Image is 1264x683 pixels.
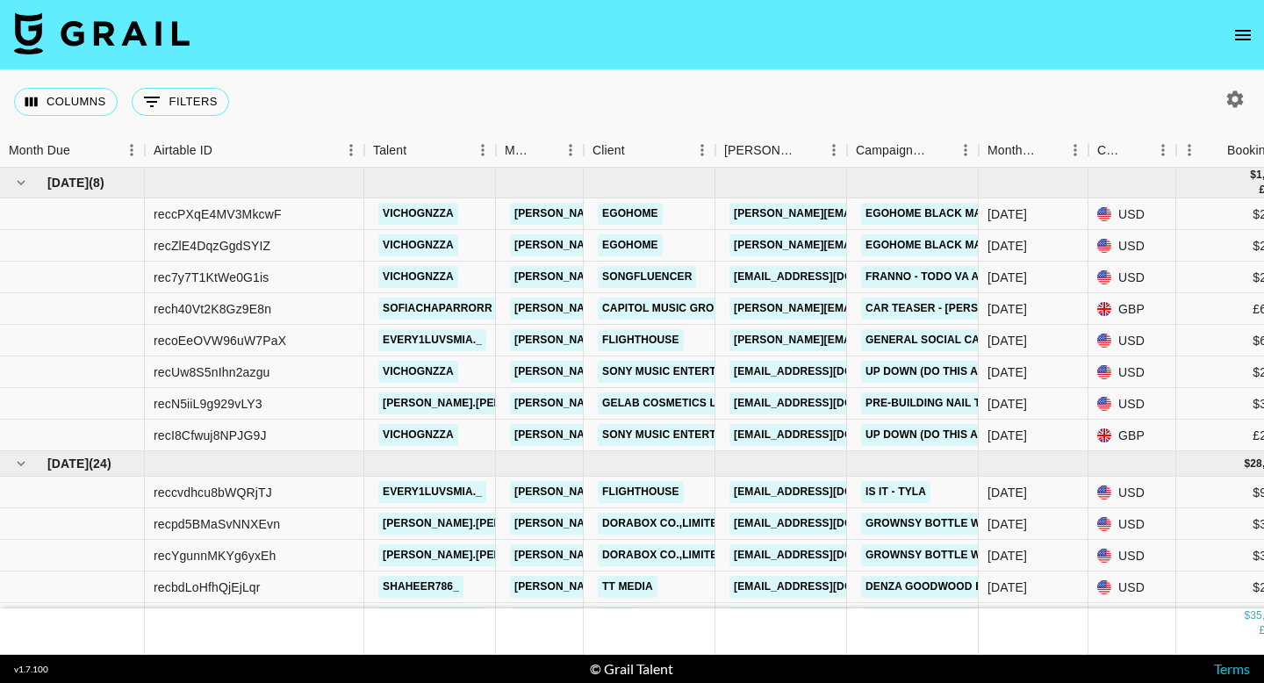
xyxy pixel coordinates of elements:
a: [EMAIL_ADDRESS][DOMAIN_NAME] [729,608,926,629]
div: USD [1088,477,1176,508]
a: [PERSON_NAME].[PERSON_NAME] [378,392,571,414]
div: Month Due [987,133,1038,168]
div: Currency [1097,133,1125,168]
button: Sort [928,138,952,162]
div: USD [1088,572,1176,603]
a: [EMAIL_ADDRESS][DOMAIN_NAME] [729,361,926,383]
button: hide children [9,451,33,476]
a: Franno - Todo Va A Estar Bien [861,266,1051,288]
div: Jul '25 [987,484,1027,501]
button: hide children [9,170,33,195]
button: Sort [1203,138,1227,162]
a: shaheer786_ [378,576,463,598]
a: [PERSON_NAME][EMAIL_ADDRESS][DOMAIN_NAME] [510,424,796,446]
div: USD [1088,540,1176,572]
button: Menu [470,137,496,163]
button: Menu [689,137,715,163]
span: ( 24 ) [89,455,111,472]
a: [PERSON_NAME][EMAIL_ADDRESS][DOMAIN_NAME] [510,576,796,598]
a: EGOHOME Black Mattress 14" [861,234,1048,256]
button: Sort [1038,138,1062,162]
button: Sort [796,138,821,162]
a: vichognzza [378,361,458,383]
a: every1luvsmia._ [378,329,486,351]
a: General Social Capital Lipsync [861,329,1064,351]
button: Select columns [14,88,118,116]
a: [EMAIL_ADDRESS][DOMAIN_NAME] [729,576,926,598]
div: © Grail Talent [590,660,673,678]
div: Manager [496,133,584,168]
div: Client [584,133,715,168]
button: Menu [952,137,979,163]
div: GBP [1088,420,1176,451]
div: reccPXqE4MV3MkcwF [154,205,282,223]
div: recpd5BMaSvNNXEvn [154,515,280,533]
a: sofiachaparrorr [378,298,497,320]
a: Astra App x @every1luvsmia._ [861,608,1054,629]
div: rech40Vt2K8Gz9E8n [154,300,271,318]
a: [EMAIL_ADDRESS][DOMAIN_NAME] [729,424,926,446]
div: USD [1088,230,1176,262]
div: Jul '25 [987,547,1027,564]
div: Campaign (Type) [856,133,928,168]
a: Songfluencer [598,266,696,288]
div: Currency [1088,133,1176,168]
div: Jun '25 [987,269,1027,286]
a: [PERSON_NAME][EMAIL_ADDRESS][DOMAIN_NAME] [510,481,796,503]
div: Jun '25 [987,237,1027,255]
a: [PERSON_NAME][EMAIL_ADDRESS][DOMAIN_NAME] [729,203,1016,225]
div: recoEeOVW96uW7PaX [154,332,286,349]
button: Show filters [132,88,229,116]
div: Month Due [9,133,70,168]
div: Jul '25 [987,579,1027,596]
a: EGOHOME [598,203,663,225]
div: rec7y7T1KtWe0G1is [154,269,269,286]
div: Jun '25 [987,427,1027,444]
button: Sort [533,138,557,162]
a: Sony Music Entertainment Germany GmbH [598,361,862,383]
button: Sort [212,138,237,162]
button: Menu [1150,137,1176,163]
div: $ [1244,609,1250,624]
a: every1luvsmia._ [378,481,486,503]
div: Jun '25 [987,395,1027,413]
span: ( 8 ) [89,174,104,191]
a: [PERSON_NAME][EMAIL_ADDRESS][PERSON_NAME][DOMAIN_NAME] [729,298,1106,320]
span: [DATE] [47,174,89,191]
div: USD [1088,262,1176,293]
a: [EMAIL_ADDRESS][DOMAIN_NAME] [729,481,926,503]
div: USD [1088,388,1176,420]
a: [PERSON_NAME].[PERSON_NAME] [378,544,571,566]
div: Talent [364,133,496,168]
div: Jul '25 [987,515,1027,533]
button: Menu [821,137,847,163]
button: Sort [625,138,650,162]
a: every1luvsmia._ [378,608,486,629]
a: [PERSON_NAME].[PERSON_NAME] [378,513,571,535]
a: [PERSON_NAME][EMAIL_ADDRESS][DOMAIN_NAME] [510,392,796,414]
a: DORABOX CO.,LIMITED [598,513,729,535]
div: Client [592,133,625,168]
div: Airtable ID [154,133,212,168]
a: Flighthouse [598,329,684,351]
div: recbdLoHfhQjEjLqr [154,579,261,596]
a: [EMAIL_ADDRESS][DOMAIN_NAME] [729,266,926,288]
button: Sort [70,138,95,162]
button: Menu [1176,137,1203,163]
div: USD [1088,603,1176,635]
div: $ [1250,168,1256,183]
a: Gelab Cosmetics LLC [598,392,735,414]
a: Terms [1214,660,1250,677]
a: Up Down (Do This All Day) (feat. [PERSON_NAME]) [861,361,1156,383]
div: recUw8S5nIhn2azgu [154,363,270,381]
a: Vert [598,608,636,629]
a: DENZA Goodwood event [861,576,1016,598]
button: Sort [406,138,431,162]
div: Manager [505,133,533,168]
a: TT Media [598,576,657,598]
div: USD [1088,508,1176,540]
a: [PERSON_NAME][EMAIL_ADDRESS][DOMAIN_NAME] [510,329,796,351]
button: Menu [338,137,364,163]
a: Capitol Music Group [598,298,733,320]
button: Menu [118,137,145,163]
